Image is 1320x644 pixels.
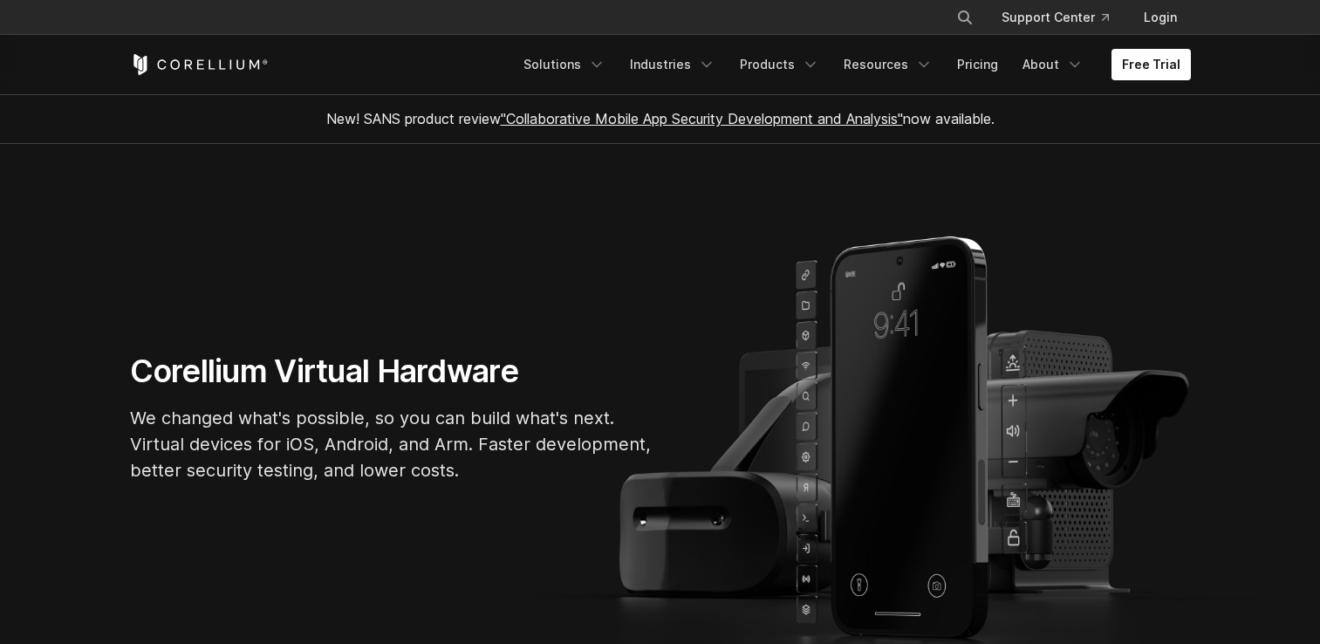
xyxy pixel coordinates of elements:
a: Solutions [513,49,616,80]
div: Navigation Menu [935,2,1191,33]
span: New! SANS product review now available. [326,110,995,127]
p: We changed what's possible, so you can build what's next. Virtual devices for iOS, Android, and A... [130,405,653,483]
h1: Corellium Virtual Hardware [130,352,653,391]
a: Corellium Home [130,54,269,75]
a: Pricing [947,49,1009,80]
a: Industries [619,49,726,80]
a: Free Trial [1111,49,1191,80]
a: Support Center [988,2,1123,33]
a: Login [1130,2,1191,33]
a: Products [729,49,830,80]
a: Resources [833,49,943,80]
a: "Collaborative Mobile App Security Development and Analysis" [501,110,903,127]
button: Search [949,2,981,33]
div: Navigation Menu [513,49,1191,80]
a: About [1012,49,1094,80]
